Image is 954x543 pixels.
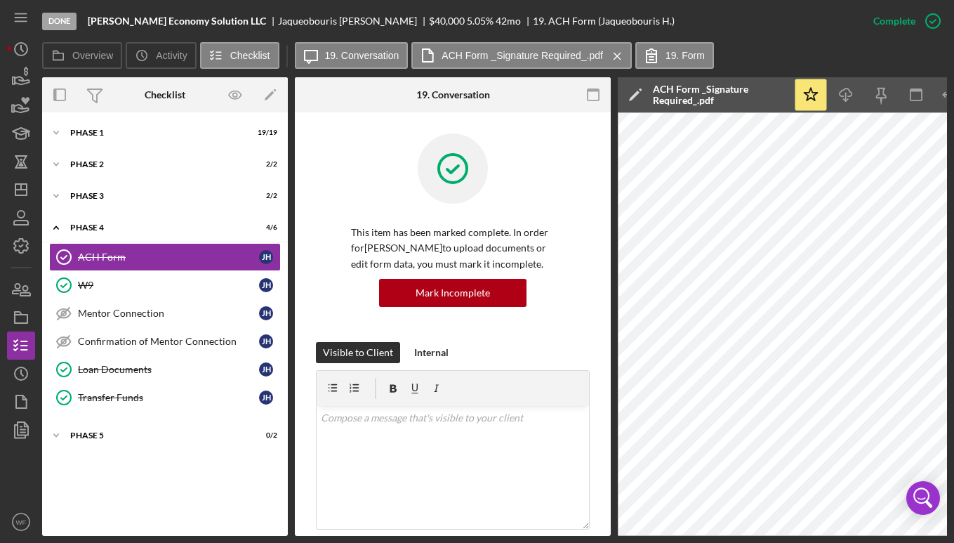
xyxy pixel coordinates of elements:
div: Open Intercom Messenger [906,481,940,515]
div: J H [259,362,273,377]
button: Complete [859,7,947,35]
div: $40,000 [429,15,465,27]
div: J H [259,278,273,292]
button: Visible to Client [316,342,400,363]
label: Overview [72,50,113,61]
div: Visible to Client [323,342,393,363]
a: ACH FormJH [49,243,281,271]
div: J H [259,334,273,348]
a: Loan DocumentsJH [49,355,281,384]
label: ACH Form _Signature Required_.pdf [442,50,603,61]
div: 5.05 % [467,15,493,27]
div: 2 / 2 [252,160,277,169]
div: 42 mo [496,15,521,27]
div: Phase 3 [70,192,242,200]
label: Activity [156,50,187,61]
div: Jaqueobouris [PERSON_NAME] [278,15,429,27]
label: 19. Conversation [325,50,399,61]
a: Mentor ConnectionJH [49,299,281,327]
p: This item has been marked complete. In order for [PERSON_NAME] to upload documents or edit form d... [351,225,555,272]
div: Mentor Connection [78,308,259,319]
div: J H [259,250,273,264]
button: Checklist [200,42,279,69]
div: 2 / 2 [252,192,277,200]
button: Mark Incomplete [379,279,526,307]
div: Loan Documents [78,364,259,375]
div: ACH Form _Signature Required_.pdf [653,84,786,106]
a: W9JH [49,271,281,299]
div: Internal [414,342,449,363]
button: 19. Form [635,42,714,69]
div: 0 / 2 [252,431,277,440]
div: J H [259,391,273,405]
div: Mark Incomplete [416,279,490,307]
button: Activity [126,42,196,69]
button: Overview [42,42,122,69]
a: Confirmation of Mentor ConnectionJH [49,327,281,355]
div: Transfer Funds [78,392,259,403]
div: W9 [78,280,259,291]
div: 19 / 19 [252,129,277,137]
div: Confirmation of Mentor Connection [78,336,259,347]
div: Phase 2 [70,160,242,169]
button: WF [7,508,35,536]
div: 19. ACH Form (Jaqueobouris H.) [533,15,675,27]
div: Phase 4 [70,223,242,232]
div: Phase 5 [70,431,242,440]
text: WF [16,518,27,526]
a: Transfer FundsJH [49,384,281,412]
div: Phase 1 [70,129,242,137]
div: Checklist [145,89,185,100]
div: 4 / 6 [252,223,277,232]
div: J H [259,306,273,320]
button: 19. Conversation [295,42,409,69]
label: Checklist [230,50,270,61]
div: 19. Conversation [416,89,490,100]
label: 19. Form [665,50,705,61]
div: Done [42,13,77,30]
button: Internal [407,342,456,363]
div: ACH Form [78,251,259,263]
b: [PERSON_NAME] Economy Solution LLC [88,15,266,27]
button: ACH Form _Signature Required_.pdf [411,42,632,69]
div: Complete [873,7,915,35]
